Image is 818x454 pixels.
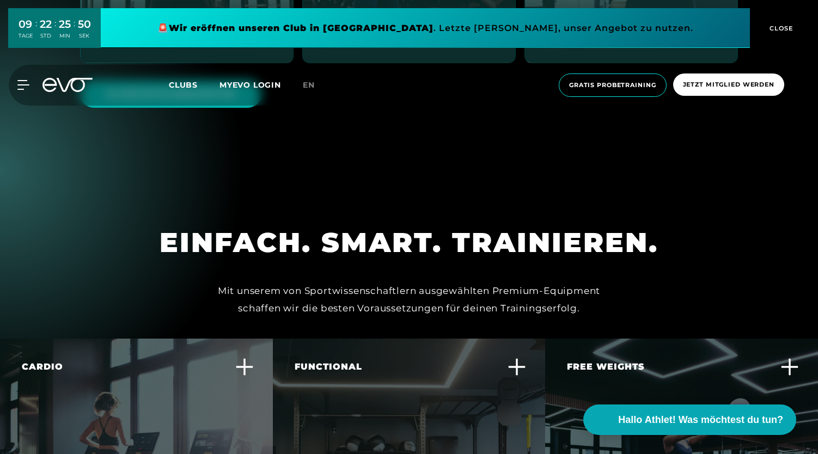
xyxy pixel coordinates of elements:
[169,79,219,90] a: Clubs
[750,8,810,48] button: CLOSE
[569,81,656,90] span: Gratis Probetraining
[567,360,645,373] div: Free Weights
[683,80,774,89] span: Jetzt Mitglied werden
[160,225,658,260] div: EINFACH. SMART. TRAINIEREN.
[22,360,63,373] div: Cardio
[40,32,52,40] div: STD
[78,16,91,32] div: 50
[583,404,796,435] button: Hallo Athlet! Was möchtest du tun?
[40,16,52,32] div: 22
[555,73,670,97] a: Gratis Probetraining
[19,16,33,32] div: 09
[295,360,362,373] div: Functional
[169,80,198,90] span: Clubs
[19,32,33,40] div: TAGE
[670,73,788,97] a: Jetzt Mitglied werden
[303,80,315,90] span: en
[54,17,56,46] div: :
[219,80,281,90] a: MYEVO LOGIN
[303,79,328,91] a: en
[215,282,604,317] div: Mit unserem von Sportwissenschaftlern ausgewählten Premium-Equipment schaffen wir die besten Vora...
[767,23,793,33] span: CLOSE
[59,16,71,32] div: 25
[78,32,91,40] div: SEK
[59,32,71,40] div: MIN
[74,17,75,46] div: :
[35,17,37,46] div: :
[618,413,783,427] span: Hallo Athlet! Was möchtest du tun?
